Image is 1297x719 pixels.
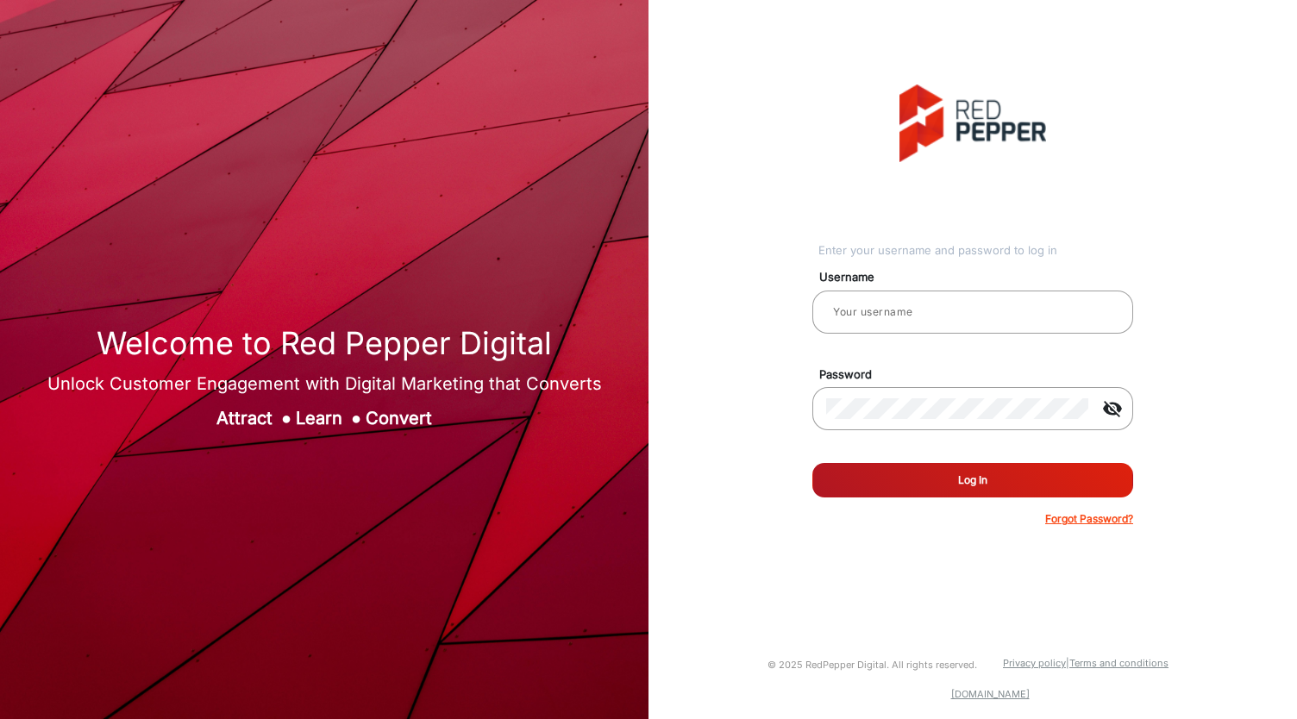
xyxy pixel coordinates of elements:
small: © 2025 RedPepper Digital. All rights reserved. [768,659,977,671]
h1: Welcome to Red Pepper Digital [47,325,602,362]
span: ● [281,408,291,428]
a: Privacy policy [1003,657,1066,669]
a: Terms and conditions [1069,657,1169,669]
input: Your username [826,302,1119,322]
p: Forgot Password? [1045,511,1133,527]
button: Log In [812,463,1133,497]
img: vmg-logo [899,84,1046,162]
a: [DOMAIN_NAME] [951,688,1030,700]
div: Attract Learn Convert [47,405,602,431]
a: | [1066,657,1069,669]
mat-label: Password [806,366,1153,384]
span: ● [351,408,361,428]
div: Unlock Customer Engagement with Digital Marketing that Converts [47,371,602,397]
mat-label: Username [806,269,1153,286]
mat-icon: visibility_off [1092,398,1133,419]
div: Enter your username and password to log in [818,242,1133,259]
